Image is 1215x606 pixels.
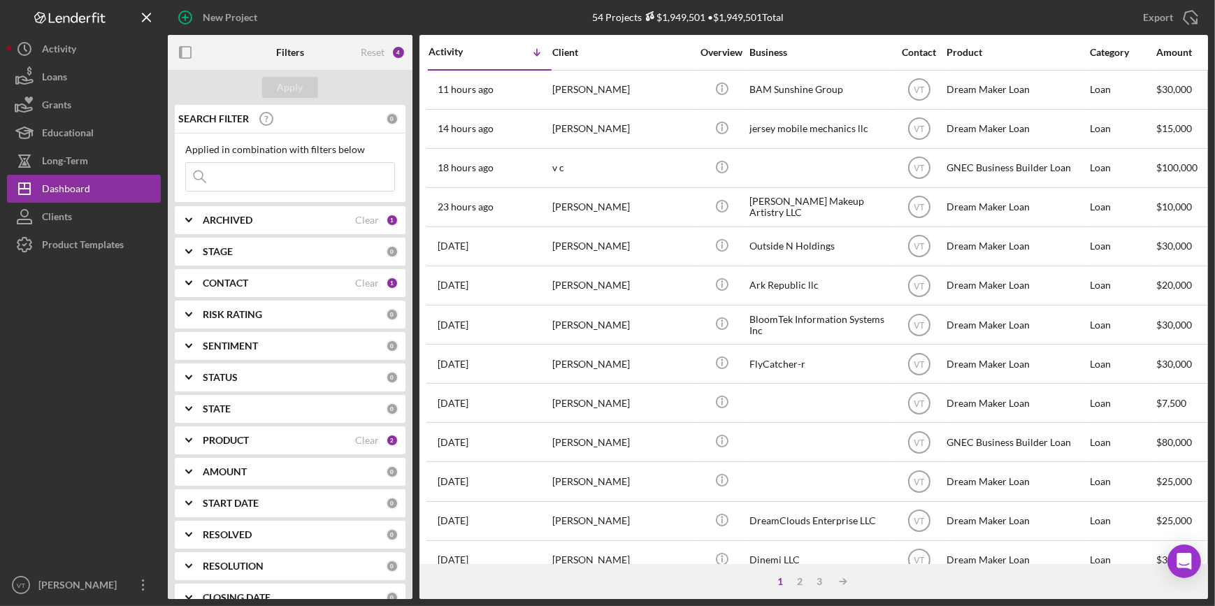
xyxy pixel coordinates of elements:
text: VT [914,438,925,447]
span: $30,000 [1156,240,1192,252]
div: [PERSON_NAME] [552,71,692,108]
div: Loan [1090,267,1155,304]
b: PRODUCT [203,435,249,446]
div: Educational [42,119,94,150]
div: Loan [1090,150,1155,187]
div: Loan [1090,306,1155,343]
div: BAM Sunshine Group [749,71,889,108]
button: Long-Term [7,147,161,175]
div: GNEC Business Builder Loan [947,150,1086,187]
div: 1 [770,576,790,587]
b: STATE [203,403,231,414]
div: New Project [203,3,257,31]
button: Product Templates [7,231,161,259]
span: $100,000 [1156,161,1198,173]
span: $30,000 [1156,554,1192,565]
div: 0 [386,466,398,478]
div: Loan [1090,463,1155,500]
span: $80,000 [1156,436,1192,448]
div: [PERSON_NAME] [552,424,692,461]
div: Dream Maker Loan [947,542,1086,579]
b: RESOLVED [203,529,252,540]
div: DreamClouds Enterprise LLC [749,503,889,540]
div: 0 [386,371,398,384]
b: RESOLUTION [203,561,264,572]
div: 54 Projects • $1,949,501 Total [592,11,784,23]
span: $25,000 [1156,514,1192,526]
div: Export [1143,3,1173,31]
a: Dashboard [7,175,161,203]
div: Loan [1090,345,1155,382]
div: Ark Republic llc [749,267,889,304]
div: 0 [386,560,398,572]
div: Apply [278,77,303,98]
button: Activity [7,35,161,63]
text: VT [914,359,925,369]
div: v c [552,150,692,187]
b: Filters [276,47,304,58]
div: Loan [1090,189,1155,226]
div: 1 [386,277,398,289]
div: Loan [1090,384,1155,421]
div: Dream Maker Loan [947,503,1086,540]
div: Product [947,47,1086,58]
div: Category [1090,47,1155,58]
b: CONTACT [203,277,248,289]
text: VT [914,242,925,252]
div: Open Intercom Messenger [1167,544,1201,578]
button: Grants [7,91,161,119]
div: [PERSON_NAME] [552,189,692,226]
div: Loan [1090,71,1155,108]
time: 2025-09-22 19:12 [438,162,494,173]
a: Educational [7,119,161,147]
div: Business [749,47,889,58]
div: [PERSON_NAME] [552,306,692,343]
span: $25,000 [1156,475,1192,487]
b: AMOUNT [203,466,247,477]
div: [PERSON_NAME] [552,110,692,147]
time: 2025-09-21 18:16 [438,319,468,331]
b: RISK RATING [203,309,262,320]
div: [PERSON_NAME] [552,542,692,579]
div: Product Templates [42,231,124,262]
b: STATUS [203,372,238,383]
div: [PERSON_NAME] [35,571,126,603]
b: ARCHIVED [203,215,252,226]
time: 2025-09-20 00:02 [438,398,468,409]
button: Loans [7,63,161,91]
text: VT [914,85,925,95]
time: 2025-09-18 20:32 [438,554,468,565]
text: VT [914,477,925,487]
div: BloomTek Information Systems Inc [749,306,889,343]
div: Dream Maker Loan [947,267,1086,304]
div: Loans [42,63,67,94]
time: 2025-09-21 06:58 [438,359,468,370]
div: Dream Maker Loan [947,345,1086,382]
span: $7,500 [1156,397,1186,409]
button: Clients [7,203,161,231]
div: [PERSON_NAME] [552,384,692,421]
text: VT [914,320,925,330]
div: FlyCatcher-r [749,345,889,382]
button: New Project [168,3,271,31]
div: Loan [1090,110,1155,147]
div: 1 [386,214,398,226]
div: Loan [1090,228,1155,265]
div: 2 [386,434,398,447]
div: Dream Maker Loan [947,189,1086,226]
div: Client [552,47,692,58]
button: VT[PERSON_NAME] [7,571,161,599]
div: Overview [696,47,748,58]
div: Loan [1090,424,1155,461]
b: CLOSING DATE [203,592,271,603]
div: 0 [386,591,398,604]
div: 0 [386,308,398,321]
div: Outside N Holdings [749,228,889,265]
div: Loan [1090,542,1155,579]
div: 0 [386,340,398,352]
